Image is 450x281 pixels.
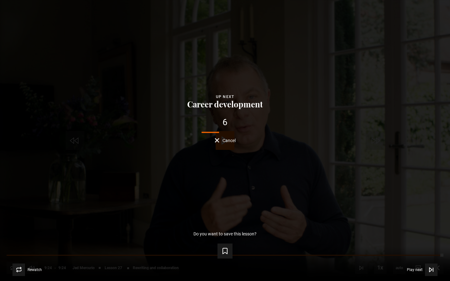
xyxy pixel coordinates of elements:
button: Play next [407,264,437,276]
span: Play next [407,268,422,272]
button: Cancel [215,138,236,143]
button: Career development [185,100,265,109]
span: Rewatch [27,268,42,272]
button: Rewatch [12,264,42,276]
div: Up next [10,94,440,100]
p: Do you want to save this lesson? [193,232,257,236]
span: Cancel [222,138,236,143]
div: 6 [10,118,440,127]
